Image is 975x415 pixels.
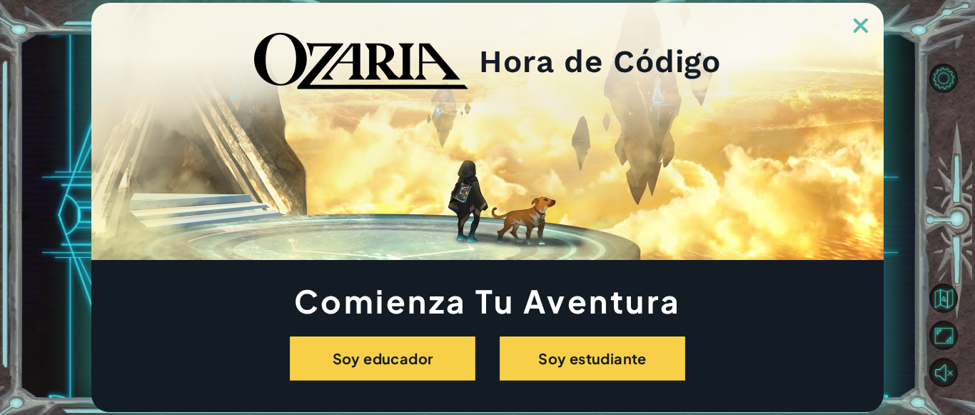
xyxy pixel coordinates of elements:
[254,33,468,90] img: blackOzariaWordmark.png
[854,19,868,33] img: ExitButton_Dusk.png
[500,336,685,381] button: Soy estudiante
[91,286,884,315] h1: Comienza Tu Aventura
[290,336,475,381] button: Soy educador
[479,48,721,75] h2: Hora de Código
